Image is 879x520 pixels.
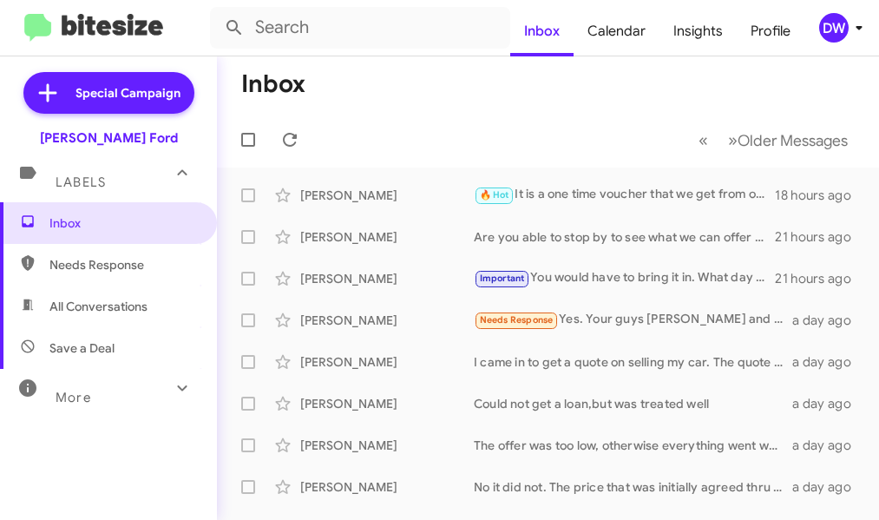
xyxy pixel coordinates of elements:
div: 18 hours ago [775,187,865,204]
div: [PERSON_NAME] [300,437,474,454]
span: « [699,129,708,151]
a: Calendar [574,6,659,56]
span: Special Campaign [75,84,180,102]
a: Inbox [510,6,574,56]
div: a day ago [792,312,865,329]
span: All Conversations [49,298,148,315]
div: DW [819,13,849,43]
span: Needs Response [480,314,554,326]
span: 🔥 Hot [480,189,509,201]
a: Special Campaign [23,72,194,114]
div: I came in to get a quote on selling my car. The quote was so incredibly low. I was very surprised... [474,353,792,371]
div: 21 hours ago [775,270,865,287]
div: No it did not. The price that was initially agreed thru Facebook marketplace was 10k. When the ca... [474,478,792,496]
div: Could not get a loan,but was treated well [474,395,792,412]
span: Needs Response [49,256,197,273]
span: Inbox [49,214,197,232]
button: Previous [688,122,718,158]
h1: Inbox [241,70,305,98]
div: Are you able to stop by to see what we can offer you ? [474,228,775,246]
div: [PERSON_NAME] [300,228,474,246]
span: Important [480,273,525,284]
div: a day ago [792,395,865,412]
div: [PERSON_NAME] [300,353,474,371]
a: Insights [659,6,737,56]
div: 21 hours ago [775,228,865,246]
div: [PERSON_NAME] [300,312,474,329]
a: Profile [737,6,804,56]
div: [PERSON_NAME] [300,395,474,412]
div: [PERSON_NAME] [300,270,474,287]
div: Yes. Your guys [PERSON_NAME] and [PERSON_NAME] are wonderful salespeople. Great deal was offered. [474,310,792,330]
div: You would have to bring it in. What day and time works best for you ? [474,268,775,288]
div: a day ago [792,353,865,371]
div: [PERSON_NAME] [300,187,474,204]
div: [PERSON_NAME] [300,478,474,496]
div: a day ago [792,437,865,454]
div: a day ago [792,478,865,496]
div: It is a one time voucher that we get from our lender to put in place as a down payment. It is goo... [474,185,775,205]
span: » [728,129,738,151]
button: DW [804,13,860,43]
button: Next [718,122,858,158]
span: Older Messages [738,131,848,150]
input: Search [210,7,510,49]
div: [PERSON_NAME] Ford [40,129,178,147]
span: Save a Deal [49,339,115,357]
div: The offer was too low, otherwise everything went well. [474,437,792,454]
span: More [56,390,91,405]
span: Labels [56,174,106,190]
nav: Page navigation example [689,122,858,158]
